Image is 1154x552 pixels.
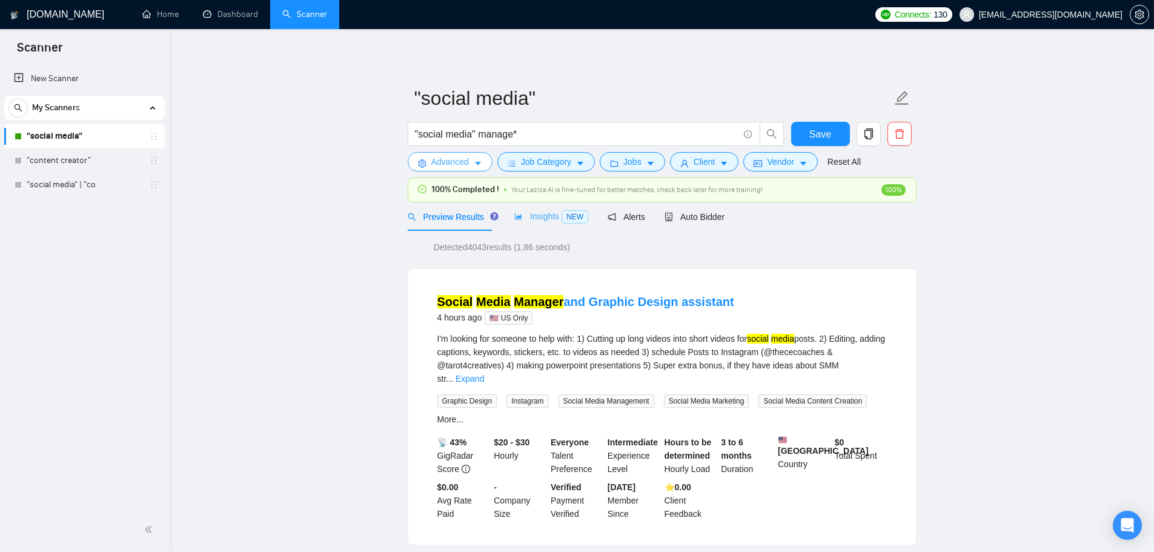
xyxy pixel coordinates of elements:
[485,311,532,325] span: 🇺🇸 US Only
[832,436,889,476] div: Total Spent
[7,39,72,64] span: Scanner
[476,295,511,308] mark: Media
[548,481,605,520] div: Payment Verified
[497,152,595,171] button: barsJob Categorycaret-down
[1113,511,1142,540] div: Open Intercom Messenger
[1130,10,1149,19] a: setting
[437,310,734,325] div: 4 hours ago
[437,332,887,385] div: I'm looking for someone to help with: 1) Cutting up long videos into short videos for posts. 2) E...
[791,122,850,146] button: Save
[610,159,618,168] span: folder
[670,152,739,171] button: userClientcaret-down
[511,185,763,194] span: Your Laziza AI is fine-tuned for better matches, check back later for more training!
[665,437,712,461] b: Hours to be determined
[508,159,516,168] span: bars
[27,173,142,197] a: "social media" | "co
[665,212,725,222] span: Auto Bidder
[408,152,492,171] button: settingAdvancedcaret-down
[4,67,165,91] li: New Scanner
[605,481,662,520] div: Member Since
[282,9,327,19] a: searchScanner
[857,128,880,139] span: copy
[4,96,165,197] li: My Scanners
[142,9,179,19] a: homeHome
[435,481,492,520] div: Avg Rate Paid
[760,128,783,139] span: search
[559,394,654,408] span: Social Media Management
[881,184,906,196] span: 100%
[623,155,642,168] span: Jobs
[809,127,831,142] span: Save
[9,104,27,112] span: search
[1130,10,1149,19] span: setting
[494,437,529,447] b: $20 - $30
[576,159,585,168] span: caret-down
[664,394,749,408] span: Social Media Marketing
[894,90,910,106] span: edit
[32,96,80,120] span: My Scanners
[14,67,155,91] a: New Scanner
[446,374,453,384] span: ...
[887,122,912,146] button: delete
[551,482,582,492] b: Verified
[743,152,817,171] button: idcardVendorcaret-down
[744,130,752,138] span: info-circle
[27,124,142,148] a: "social media"
[548,436,605,476] div: Talent Preference
[754,159,762,168] span: idcard
[414,83,892,113] input: Scanner name...
[10,5,19,25] img: logo
[408,213,416,221] span: search
[778,436,869,456] b: [GEOGRAPHIC_DATA]
[437,437,467,447] b: 📡 43%
[456,374,484,384] a: Expand
[608,437,658,447] b: Intermediate
[149,131,159,141] span: holder
[437,295,473,308] mark: Social
[203,9,258,19] a: dashboardDashboard
[462,465,470,473] span: info-circle
[521,155,571,168] span: Job Category
[494,482,497,492] b: -
[888,128,911,139] span: delete
[665,213,673,221] span: robot
[27,148,142,173] a: "content creator"
[1130,5,1149,24] button: setting
[408,212,495,222] span: Preview Results
[437,482,459,492] b: $0.00
[600,152,665,171] button: folderJobscaret-down
[149,156,159,165] span: holder
[767,155,794,168] span: Vendor
[605,436,662,476] div: Experience Level
[933,8,947,21] span: 130
[435,436,492,476] div: GigRadar Score
[489,211,500,222] div: Tooltip anchor
[608,212,645,222] span: Alerts
[646,159,655,168] span: caret-down
[835,437,844,447] b: $ 0
[144,524,156,536] span: double-left
[425,241,579,254] span: Detected 4043 results (1.86 seconds)
[437,295,734,308] a: Social Media Managerand Graphic Design assistant
[437,394,497,408] span: Graphic Design
[8,98,28,118] button: search
[775,436,832,476] div: Country
[431,155,469,168] span: Advanced
[437,414,464,424] a: More...
[514,211,588,221] span: Insights
[760,122,784,146] button: search
[418,185,426,193] span: check-circle
[662,481,719,520] div: Client Feedback
[608,213,616,221] span: notification
[799,159,807,168] span: caret-down
[506,394,548,408] span: Instagram
[474,159,482,168] span: caret-down
[415,127,738,142] input: Search Freelance Jobs...
[514,212,523,221] span: area-chart
[747,334,769,344] mark: social
[718,436,775,476] div: Duration
[881,10,890,19] img: upwork-logo.png
[857,122,881,146] button: copy
[562,210,588,224] span: NEW
[895,8,931,21] span: Connects:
